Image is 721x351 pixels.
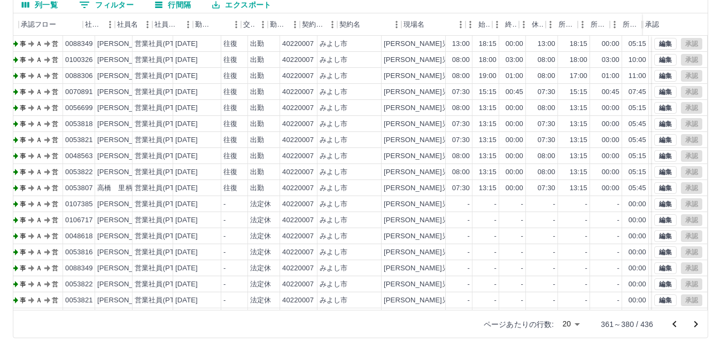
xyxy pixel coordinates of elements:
button: 編集 [654,230,677,242]
text: 営 [52,40,58,48]
div: みよし市 [320,55,348,65]
div: 07:30 [452,119,470,129]
div: 所定開始 [559,13,576,36]
text: 営 [52,200,58,208]
div: - [585,199,587,209]
div: 営業社員(PT契約) [135,167,191,177]
div: 所定休憩 [610,13,642,36]
div: みよし市 [320,199,348,209]
div: [PERSON_NAME]児童クラブ [384,199,477,209]
text: Ａ [36,56,42,64]
div: 00:00 [602,167,619,177]
div: 10:00 [629,55,646,65]
div: 07:45 [629,87,646,97]
div: [DATE] [175,87,198,97]
div: 契約名 [339,13,360,36]
div: 13:15 [479,183,497,193]
div: 00:00 [629,199,646,209]
text: Ａ [36,88,42,96]
div: 08:00 [452,55,470,65]
div: 出勤 [250,135,264,145]
div: 15:15 [479,87,497,97]
text: Ａ [36,72,42,80]
div: 交通費 [241,13,268,36]
text: 営 [52,152,58,160]
button: メニュー [453,17,469,33]
div: 所定終業 [578,13,610,36]
div: 18:00 [479,55,497,65]
div: 承認 [645,13,659,36]
div: 休憩 [519,13,546,36]
text: 営 [52,216,58,224]
div: 0070891 [65,87,93,97]
text: Ａ [36,136,42,144]
div: [PERSON_NAME] [97,87,156,97]
button: 編集 [654,86,677,98]
div: [DATE] [175,119,198,129]
div: みよし市 [320,119,348,129]
div: 05:45 [629,135,646,145]
div: - [468,215,470,225]
div: 00:00 [629,215,646,225]
div: 40220007 [282,71,314,81]
div: 15:15 [570,87,587,97]
div: 01:00 [506,71,523,81]
div: 40220007 [282,215,314,225]
div: 往復 [223,135,237,145]
text: 営 [52,184,58,192]
div: - [494,199,497,209]
div: みよし市 [320,39,348,49]
div: 法定休 [250,215,271,225]
div: - [468,199,470,209]
div: 承認フロー [19,13,83,36]
div: 40220007 [282,151,314,161]
div: [PERSON_NAME] [97,39,156,49]
button: メニュー [255,17,271,33]
div: 00:00 [506,135,523,145]
div: 03:00 [506,55,523,65]
div: 08:00 [452,71,470,81]
text: Ａ [36,120,42,128]
div: みよし市 [320,151,348,161]
div: 08:00 [452,103,470,113]
div: 現場名 [401,13,466,36]
button: メニュー [287,17,303,33]
button: 編集 [654,134,677,146]
div: [PERSON_NAME] [97,55,156,65]
text: Ａ [36,152,42,160]
div: 05:15 [629,103,646,113]
text: Ａ [36,200,42,208]
div: 07:30 [452,135,470,145]
div: 営業社員(PT契約) [135,231,191,241]
div: 13:15 [570,167,587,177]
div: 往復 [223,119,237,129]
button: 編集 [654,102,677,114]
div: 往復 [223,87,237,97]
div: 18:15 [479,39,497,49]
text: 事 [20,88,26,96]
div: 40220007 [282,103,314,113]
div: 00:45 [602,87,619,97]
button: 編集 [654,54,677,66]
div: 00:00 [506,167,523,177]
div: 00:00 [506,39,523,49]
div: 終業 [505,13,517,36]
div: [PERSON_NAME] [97,167,156,177]
div: 0088306 [65,71,93,81]
button: 編集 [654,166,677,178]
div: [PERSON_NAME] [97,231,156,241]
div: 0106717 [65,215,93,225]
div: 営業社員(PT契約) [135,55,191,65]
text: 事 [20,152,26,160]
div: [PERSON_NAME] [97,103,156,113]
div: 契約コード [302,13,324,36]
div: 出勤 [250,87,264,97]
div: みよし市 [320,87,348,97]
div: 00:00 [602,119,619,129]
div: [PERSON_NAME]児童クラブ [384,151,477,161]
div: 13:15 [570,103,587,113]
div: [DATE] [175,231,198,241]
div: 0048563 [65,151,93,161]
div: 営業社員(PT契約) [135,119,191,129]
button: 編集 [654,118,677,130]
